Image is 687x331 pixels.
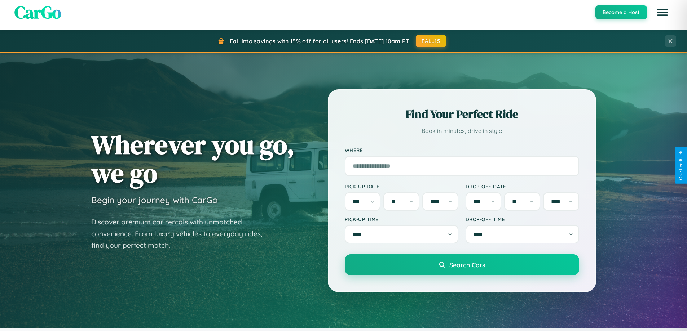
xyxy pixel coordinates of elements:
h2: Find Your Perfect Ride [345,106,579,122]
div: Give Feedback [678,151,683,180]
h3: Begin your journey with CarGo [91,194,218,205]
button: FALL15 [416,35,446,47]
p: Book in minutes, drive in style [345,126,579,136]
button: Search Cars [345,254,579,275]
span: Fall into savings with 15% off for all users! Ends [DATE] 10am PT. [230,37,410,45]
span: Search Cars [449,261,485,269]
button: Open menu [652,2,673,22]
label: Drop-off Date [466,183,579,189]
label: Drop-off Time [466,216,579,222]
span: CarGo [14,0,61,24]
label: Where [345,147,579,153]
button: Become a Host [595,5,647,19]
h1: Wherever you go, we go [91,130,295,187]
label: Pick-up Date [345,183,458,189]
label: Pick-up Time [345,216,458,222]
p: Discover premium car rentals with unmatched convenience. From luxury vehicles to everyday rides, ... [91,216,272,251]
